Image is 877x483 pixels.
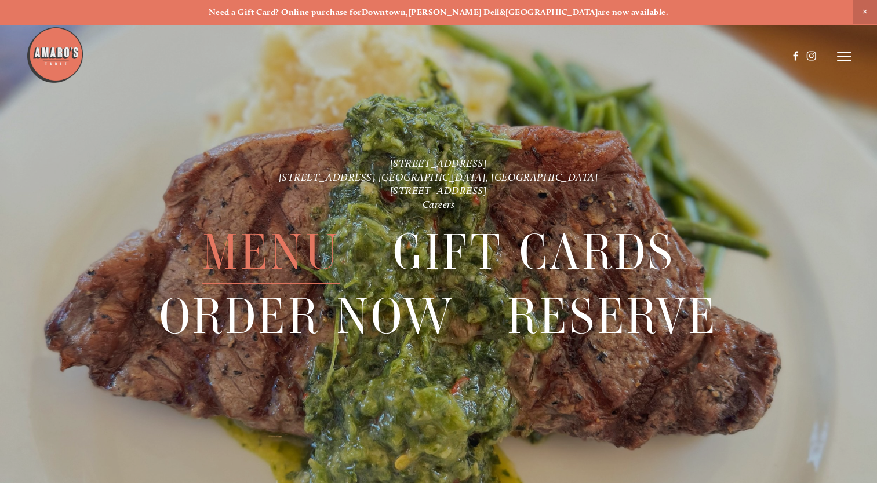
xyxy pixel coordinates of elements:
[505,7,598,17] a: [GEOGRAPHIC_DATA]
[390,157,487,170] a: [STREET_ADDRESS]
[209,7,362,17] strong: Need a Gift Card? Online purchase for
[598,7,668,17] strong: are now available.
[507,285,718,347] a: Reserve
[393,221,675,283] a: Gift Cards
[406,7,408,17] strong: ,
[409,7,500,17] a: [PERSON_NAME] Dell
[390,184,487,197] a: [STREET_ADDRESS]
[279,171,599,184] a: [STREET_ADDRESS] [GEOGRAPHIC_DATA], [GEOGRAPHIC_DATA]
[362,7,406,17] a: Downtown
[202,221,340,283] a: Menu
[393,221,675,284] span: Gift Cards
[423,198,455,211] a: Careers
[26,26,84,84] img: Amaro's Table
[202,221,340,284] span: Menu
[500,7,505,17] strong: &
[159,285,454,347] a: Order Now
